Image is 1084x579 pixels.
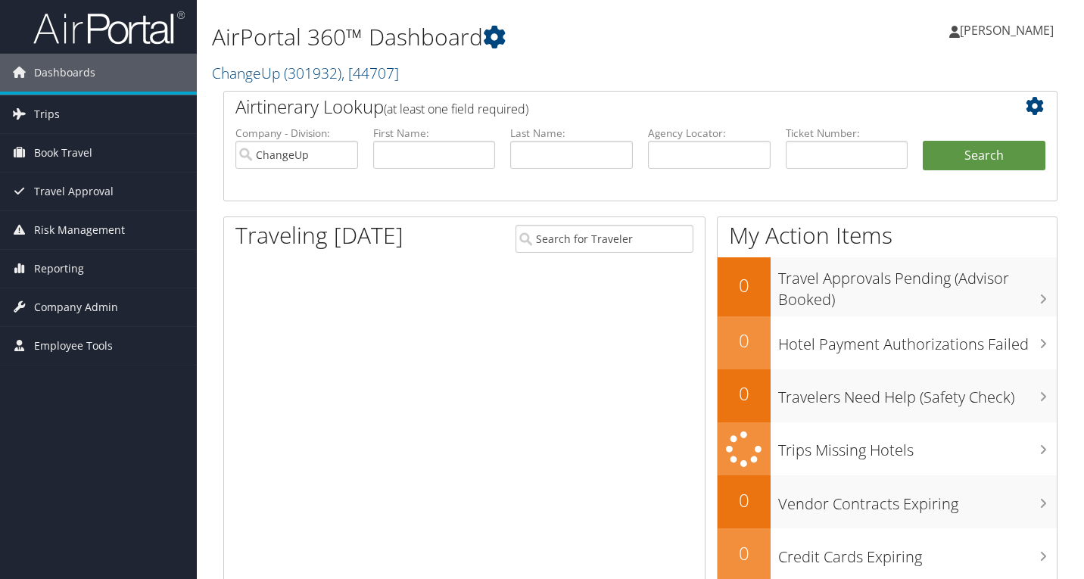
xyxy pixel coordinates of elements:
[718,487,771,513] h2: 0
[235,126,358,141] label: Company - Division:
[778,260,1057,310] h3: Travel Approvals Pending (Advisor Booked)
[718,257,1057,316] a: 0Travel Approvals Pending (Advisor Booked)
[949,8,1069,53] a: [PERSON_NAME]
[235,94,976,120] h2: Airtinerary Lookup
[34,288,118,326] span: Company Admin
[212,21,783,53] h1: AirPortal 360™ Dashboard
[34,95,60,133] span: Trips
[778,486,1057,515] h3: Vendor Contracts Expiring
[34,211,125,249] span: Risk Management
[718,381,771,406] h2: 0
[778,326,1057,355] h3: Hotel Payment Authorizations Failed
[34,134,92,172] span: Book Travel
[34,250,84,288] span: Reporting
[778,539,1057,568] h3: Credit Cards Expiring
[718,540,771,566] h2: 0
[718,316,1057,369] a: 0Hotel Payment Authorizations Failed
[284,63,341,83] span: ( 301932 )
[718,369,1057,422] a: 0Travelers Need Help (Safety Check)
[718,328,771,353] h2: 0
[34,54,95,92] span: Dashboards
[33,10,185,45] img: airportal-logo.png
[718,475,1057,528] a: 0Vendor Contracts Expiring
[923,141,1045,171] button: Search
[34,173,114,210] span: Travel Approval
[718,272,771,298] h2: 0
[778,379,1057,408] h3: Travelers Need Help (Safety Check)
[212,63,399,83] a: ChangeUp
[648,126,771,141] label: Agency Locator:
[786,126,908,141] label: Ticket Number:
[341,63,399,83] span: , [ 44707 ]
[718,422,1057,476] a: Trips Missing Hotels
[373,126,496,141] label: First Name:
[235,219,403,251] h1: Traveling [DATE]
[384,101,528,117] span: (at least one field required)
[34,327,113,365] span: Employee Tools
[510,126,633,141] label: Last Name:
[516,225,693,253] input: Search for Traveler
[960,22,1054,39] span: [PERSON_NAME]
[718,219,1057,251] h1: My Action Items
[778,432,1057,461] h3: Trips Missing Hotels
